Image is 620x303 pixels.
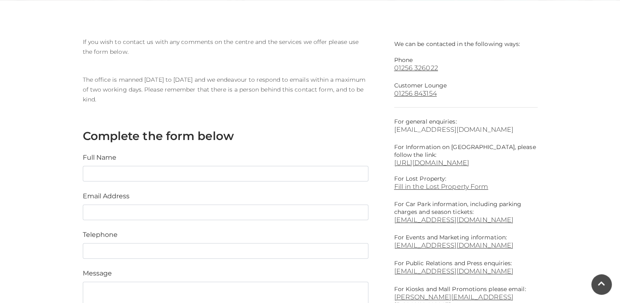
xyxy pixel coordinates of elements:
[83,191,129,201] label: Email Address
[394,37,538,48] p: We can be contacted in the following ways:
[83,75,368,104] p: The office is manned [DATE] to [DATE] and we endeavour to respond to emails within a maximum of t...
[394,159,470,167] a: [URL][DOMAIN_NAME]
[394,82,538,90] p: Customer Lounge
[394,118,538,133] p: For general enquiries:
[394,64,538,72] a: 01256 326022
[83,37,368,57] p: If you wish to contact us with any comments on the centre and the services we offer please use th...
[394,175,538,183] p: For Lost Property:
[394,234,538,250] p: For Events and Marketing information:
[83,269,112,278] label: Message
[83,230,118,240] label: Telephone
[394,183,538,191] a: Fill in the Lost Property Form
[83,153,116,163] label: Full Name
[394,126,538,133] a: [EMAIL_ADDRESS][DOMAIN_NAME]
[394,259,538,275] p: For Public Relations and Press enquiries:
[394,200,538,216] p: For Car Park information, including parking charges and season tickets:
[394,143,538,159] p: For Information on [GEOGRAPHIC_DATA], please follow the link:
[394,216,538,224] a: [EMAIL_ADDRESS][DOMAIN_NAME]
[394,56,538,64] p: Phone
[394,241,514,249] a: [EMAIL_ADDRESS][DOMAIN_NAME]
[83,129,368,143] h3: Complete the form below
[394,267,514,275] a: [EMAIL_ADDRESS][DOMAIN_NAME]
[394,90,538,97] a: 01256 843154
